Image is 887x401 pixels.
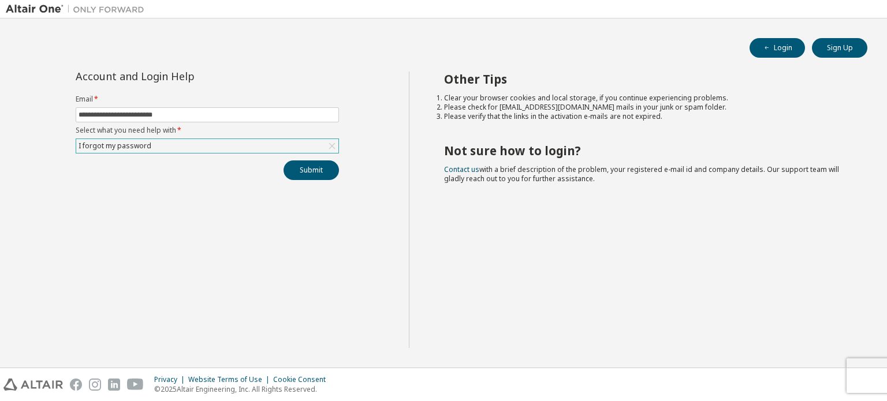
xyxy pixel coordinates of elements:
[89,378,101,391] img: instagram.svg
[444,72,847,87] h2: Other Tips
[127,378,144,391] img: youtube.svg
[76,139,338,153] div: I forgot my password
[284,160,339,180] button: Submit
[750,38,805,58] button: Login
[76,95,339,104] label: Email
[70,378,82,391] img: facebook.svg
[77,140,153,152] div: I forgot my password
[273,375,333,384] div: Cookie Consent
[444,112,847,121] li: Please verify that the links in the activation e-mails are not expired.
[3,378,63,391] img: altair_logo.svg
[154,375,188,384] div: Privacy
[444,164,839,183] span: with a brief description of the problem, your registered e-mail id and company details. Our suppo...
[6,3,150,15] img: Altair One
[154,384,333,394] p: © 2025 Altair Engineering, Inc. All Rights Reserved.
[76,72,286,81] div: Account and Login Help
[108,378,120,391] img: linkedin.svg
[444,93,847,103] li: Clear your browser cookies and local storage, if you continue experiencing problems.
[444,103,847,112] li: Please check for [EMAIL_ADDRESS][DOMAIN_NAME] mails in your junk or spam folder.
[444,143,847,158] h2: Not sure how to login?
[76,126,339,135] label: Select what you need help with
[444,164,479,174] a: Contact us
[812,38,867,58] button: Sign Up
[188,375,273,384] div: Website Terms of Use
